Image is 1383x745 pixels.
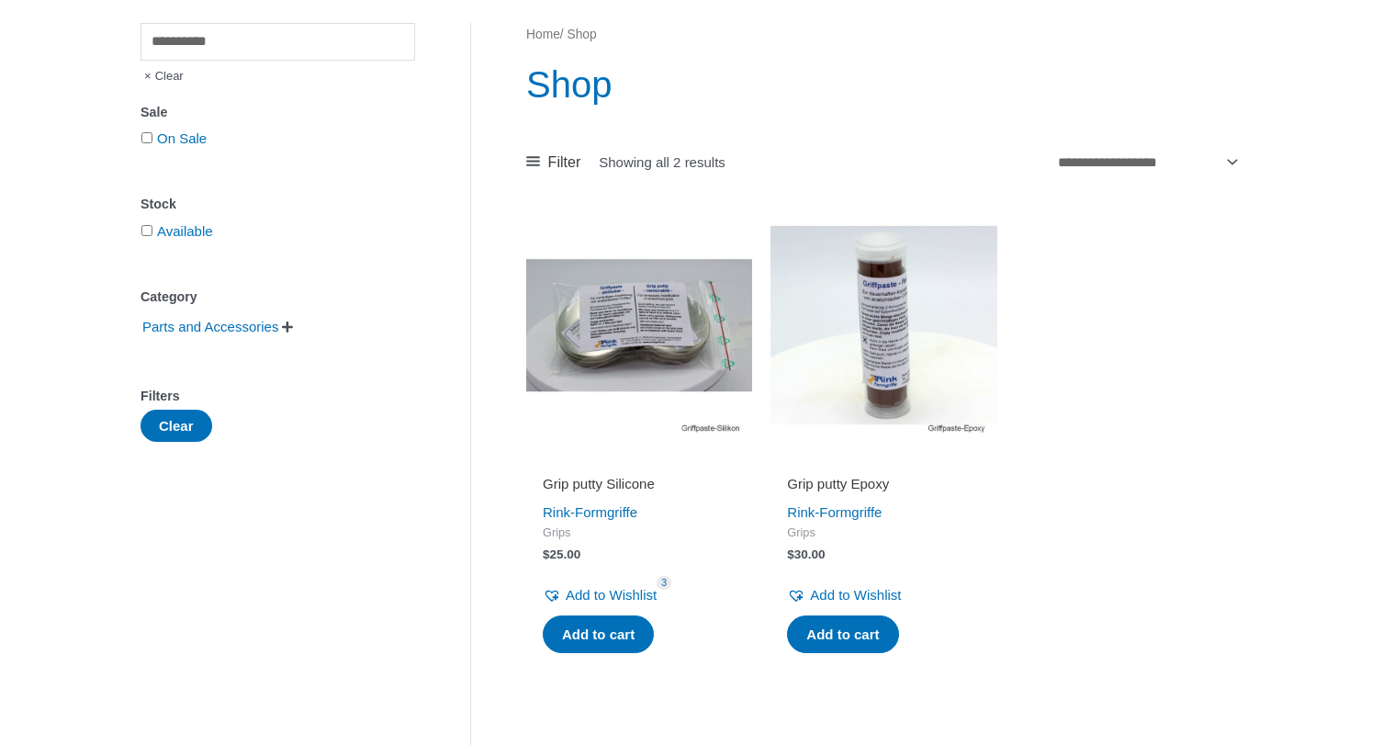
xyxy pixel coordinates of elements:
a: Add to Wishlist [787,582,901,608]
iframe: Customer reviews powered by Trustpilot [787,449,980,471]
div: Stock [141,191,415,218]
a: Home [526,28,560,41]
h2: Grip putty Epoxy [787,475,980,493]
nav: Breadcrumb [526,23,1242,47]
span: Clear [141,61,184,92]
img: Grip putty Silicone [526,212,752,438]
input: Available [141,225,152,236]
a: Rink-Formgriffe [543,504,637,520]
span: $ [787,547,794,561]
span: Parts and Accessories [141,311,280,343]
a: Add to cart: “Grip putty Silicone” [543,615,654,654]
span:  [282,321,293,333]
iframe: Customer reviews powered by Trustpilot [543,449,736,471]
span: Add to Wishlist [810,587,901,603]
span: Grips [787,525,980,541]
span: Add to Wishlist [566,587,657,603]
select: Shop order [1051,147,1242,177]
p: Showing all 2 results [599,155,725,169]
a: Filter [526,149,580,176]
span: Grips [543,525,736,541]
div: Sale [141,99,415,126]
img: Grip putty Epoxy [770,212,996,438]
div: Filters [141,383,415,410]
h2: Grip putty Silicone [543,475,736,493]
span: $ [543,547,550,561]
a: Grip putty Epoxy [787,475,980,500]
button: Clear [141,410,212,442]
span: 3 [657,576,671,590]
span: Filter [548,149,581,176]
div: Category [141,284,415,310]
a: Available [157,223,213,239]
a: Parts and Accessories [141,318,280,333]
h1: Shop [526,59,1242,110]
a: Grip putty Silicone [543,475,736,500]
a: Rink-Formgriffe [787,504,882,520]
a: Add to Wishlist [543,582,657,608]
input: On Sale [141,132,152,143]
a: Add to cart: “Grip putty Epoxy” [787,615,898,654]
a: On Sale [157,130,207,146]
bdi: 30.00 [787,547,825,561]
bdi: 25.00 [543,547,580,561]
